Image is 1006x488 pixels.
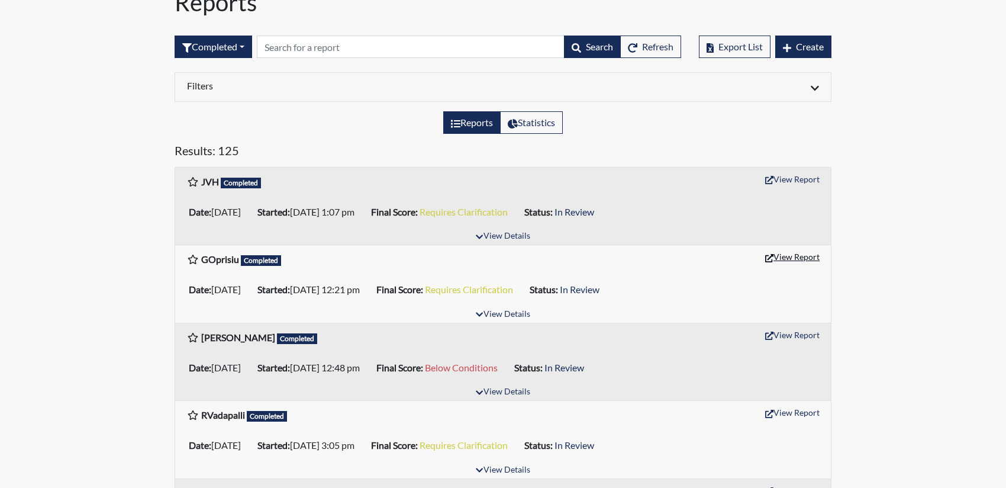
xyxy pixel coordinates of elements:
b: Final Score: [376,362,423,373]
li: [DATE] 3:05 pm [253,436,366,455]
span: Completed [247,411,287,422]
li: [DATE] [184,436,253,455]
b: Status: [524,206,553,217]
div: Filter by interview status [175,36,252,58]
b: Started: [257,284,290,295]
b: Date: [189,439,211,451]
b: Started: [257,206,290,217]
button: View Details [470,307,535,323]
button: View Report [760,170,825,188]
button: View Details [470,229,535,245]
b: Date: [189,284,211,295]
label: View the list of reports [443,111,501,134]
div: Click to expand/collapse filters [178,80,828,94]
span: Search [586,41,613,52]
b: RVadapalli [201,409,245,420]
button: View Report [760,403,825,422]
b: Date: [189,206,211,217]
b: Date: [189,362,211,373]
span: Requires Clarification [420,206,508,217]
b: [PERSON_NAME] [201,332,275,343]
button: View Report [760,326,825,344]
li: [DATE] 12:48 pm [253,358,372,377]
b: Status: [530,284,558,295]
button: Export List [699,36,770,58]
span: In Review [554,439,594,451]
button: View Details [470,384,535,400]
span: Completed [277,333,317,344]
b: Started: [257,362,290,373]
li: [DATE] [184,358,253,377]
span: Refresh [642,41,673,52]
h6: Filters [187,80,494,91]
button: Completed [175,36,252,58]
b: Final Score: [371,439,418,451]
li: [DATE] [184,203,253,221]
b: Status: [514,362,543,373]
span: In Review [560,284,599,295]
button: View Details [470,463,535,479]
button: View Report [760,248,825,266]
span: Completed [221,178,261,188]
span: Below Conditions [425,362,498,373]
span: In Review [544,362,584,373]
button: Create [775,36,831,58]
label: View statistics about completed interviews [500,111,563,134]
span: Completed [241,255,281,266]
button: Refresh [620,36,681,58]
span: Export List [718,41,763,52]
b: Started: [257,439,290,451]
span: In Review [554,206,594,217]
b: Final Score: [371,206,418,217]
b: Status: [524,439,553,451]
span: Requires Clarification [420,439,508,451]
li: [DATE] 12:21 pm [253,280,372,299]
li: [DATE] [184,280,253,299]
input: Search by Registration ID, Interview Number, or Investigation Name. [257,36,565,58]
b: Final Score: [376,284,423,295]
h5: Results: 125 [175,143,831,162]
b: JVH [201,176,219,187]
span: Create [796,41,824,52]
span: Requires Clarification [425,284,513,295]
button: Search [564,36,621,58]
li: [DATE] 1:07 pm [253,203,366,221]
b: GOprisiu [201,253,239,265]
